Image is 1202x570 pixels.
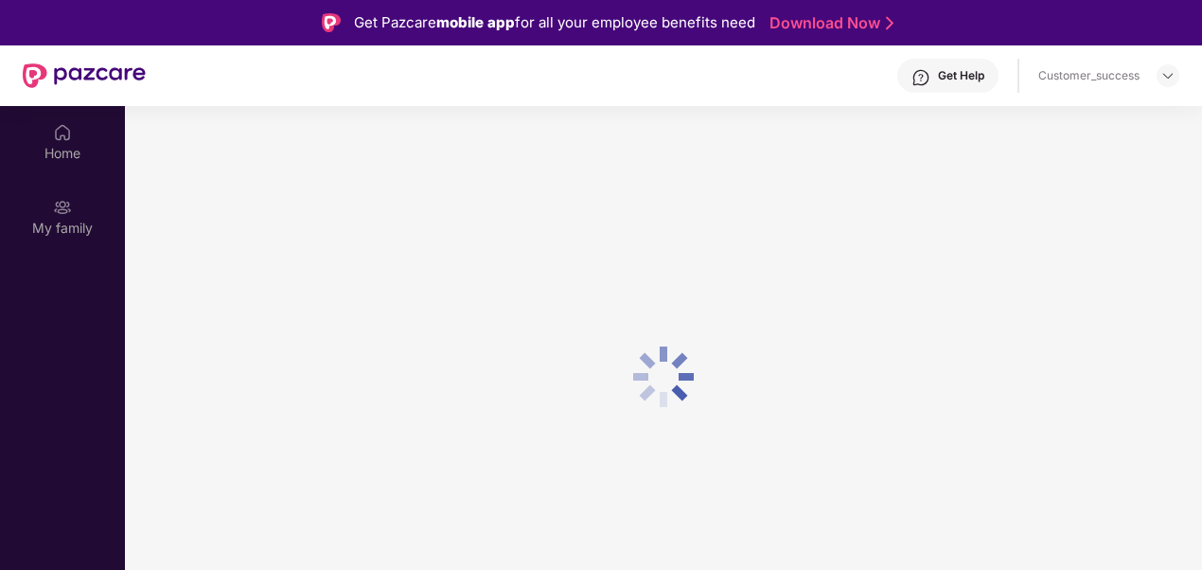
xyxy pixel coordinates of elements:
strong: mobile app [436,13,515,31]
img: New Pazcare Logo [23,63,146,88]
img: svg+xml;base64,PHN2ZyBpZD0iSG9tZSIgeG1sbnM9Imh0dHA6Ly93d3cudzMub3JnLzIwMDAvc3ZnIiB3aWR0aD0iMjAiIG... [53,123,72,142]
img: svg+xml;base64,PHN2ZyB3aWR0aD0iMjAiIGhlaWdodD0iMjAiIHZpZXdCb3g9IjAgMCAyMCAyMCIgZmlsbD0ibm9uZSIgeG... [53,198,72,217]
div: Customer_success [1038,68,1140,83]
img: Logo [322,13,341,32]
div: Get Help [938,68,984,83]
a: Download Now [769,13,888,33]
img: Stroke [886,13,893,33]
img: svg+xml;base64,PHN2ZyBpZD0iSGVscC0zMngzMiIgeG1sbnM9Imh0dHA6Ly93d3cudzMub3JnLzIwMDAvc3ZnIiB3aWR0aD... [911,68,930,87]
img: svg+xml;base64,PHN2ZyBpZD0iRHJvcGRvd24tMzJ4MzIiIHhtbG5zPSJodHRwOi8vd3d3LnczLm9yZy8yMDAwL3N2ZyIgd2... [1160,68,1175,83]
div: Get Pazcare for all your employee benefits need [354,11,755,34]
